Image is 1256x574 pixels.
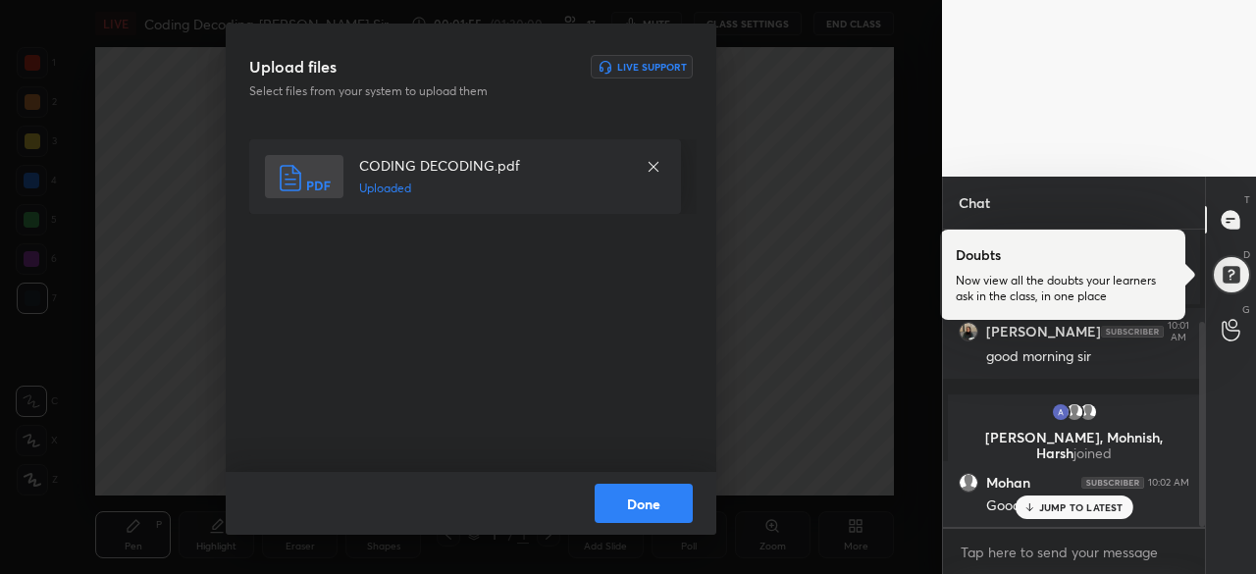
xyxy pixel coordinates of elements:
div: 10:02 AM [1148,477,1189,489]
div: 10:01 AM [1168,320,1189,343]
div: grid [943,230,1205,527]
img: 4P8fHbbgJtejmAAAAAElFTkSuQmCC [1081,477,1144,489]
img: thumbnail.jpg [960,323,977,340]
span: joined [1073,444,1112,462]
p: D [1243,247,1250,262]
h4: CODING DECODING.pdf [359,155,626,176]
button: Done [595,484,693,523]
h6: [PERSON_NAME] [986,323,1101,340]
p: Select files from your system to upload them [249,82,567,100]
p: G [1242,302,1250,317]
div: Good morning sir [986,496,1189,516]
h6: Live Support [617,62,687,72]
img: default.png [1078,402,1098,422]
h3: Upload files [249,55,337,78]
h6: Mohan [986,474,1030,492]
p: T [1244,192,1250,207]
img: 4P8fHbbgJtejmAAAAAElFTkSuQmCC [1101,326,1164,338]
img: thumbnail.jpg [1051,402,1071,422]
img: default.png [1065,402,1084,422]
h5: Uploaded [359,180,626,197]
div: good morning sir [986,347,1189,367]
p: JUMP TO LATEST [1039,501,1124,513]
p: Chat [943,177,1006,229]
p: [PERSON_NAME], Mohnish, Harsh [960,430,1188,461]
img: default.png [960,474,977,492]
